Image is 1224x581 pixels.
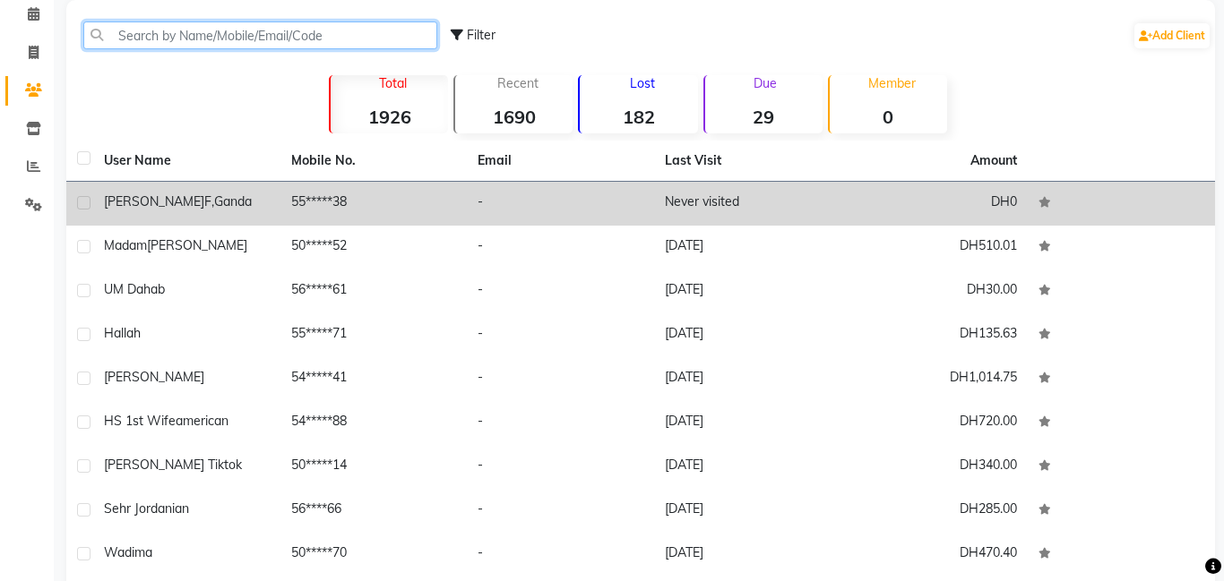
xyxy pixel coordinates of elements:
[654,141,841,182] th: Last Visit
[104,325,141,341] span: Hallah
[654,401,841,445] td: [DATE]
[841,226,1029,269] td: DH510.01
[654,182,841,226] td: Never visited
[104,500,189,517] span: sehr jordanian
[654,226,841,269] td: [DATE]
[841,269,1029,313] td: DH30.00
[83,21,437,49] input: Search by Name/Mobile/Email/Code
[147,237,247,253] span: [PERSON_NAME]
[104,457,242,473] span: [PERSON_NAME] tiktok
[654,357,841,401] td: [DATE]
[104,544,152,560] span: wadima
[654,533,841,577] td: [DATE]
[587,75,697,91] p: Lost
[467,533,654,577] td: -
[709,75,823,91] p: Due
[467,401,654,445] td: -
[841,357,1029,401] td: DH1,014.75
[455,106,573,128] strong: 1690
[654,313,841,357] td: [DATE]
[93,141,280,182] th: User Name
[104,413,176,429] span: HS 1st wife
[841,533,1029,577] td: DH470.40
[104,193,204,209] span: [PERSON_NAME]
[104,237,147,253] span: Madam
[467,141,654,182] th: Email
[467,27,496,43] span: Filter
[654,489,841,533] td: [DATE]
[960,141,1028,181] th: Amount
[841,489,1029,533] td: DH285.00
[841,313,1029,357] td: DH135.63
[467,357,654,401] td: -
[462,75,573,91] p: Recent
[331,106,448,128] strong: 1926
[830,106,947,128] strong: 0
[104,369,204,385] span: [PERSON_NAME]
[841,445,1029,489] td: DH340.00
[104,281,165,297] span: UM Dahab
[467,182,654,226] td: -
[1134,23,1210,48] a: Add Client
[705,106,823,128] strong: 29
[338,75,448,91] p: Total
[580,106,697,128] strong: 182
[841,182,1029,226] td: DH0
[467,226,654,269] td: -
[837,75,947,91] p: Member
[467,313,654,357] td: -
[204,193,252,209] span: f,ganda
[176,413,228,429] span: american
[841,401,1029,445] td: DH720.00
[467,489,654,533] td: -
[654,445,841,489] td: [DATE]
[467,269,654,313] td: -
[280,141,468,182] th: Mobile No.
[654,269,841,313] td: [DATE]
[467,445,654,489] td: -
